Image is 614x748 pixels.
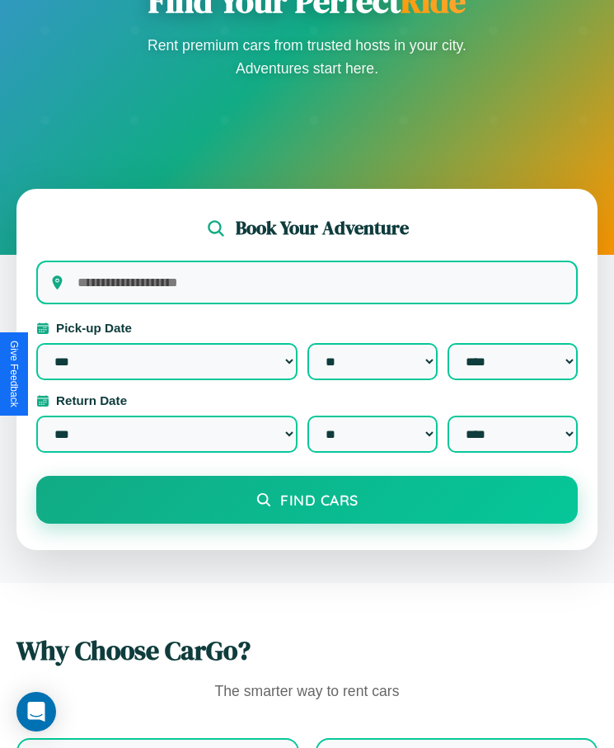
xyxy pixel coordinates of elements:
[236,215,409,241] h2: Book Your Adventure
[16,633,598,669] h2: Why Choose CarGo?
[16,692,56,732] div: Open Intercom Messenger
[16,679,598,705] p: The smarter way to rent cars
[143,34,472,80] p: Rent premium cars from trusted hosts in your city. Adventures start here.
[36,321,578,335] label: Pick-up Date
[8,341,20,407] div: Give Feedback
[36,393,578,407] label: Return Date
[36,476,578,524] button: Find Cars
